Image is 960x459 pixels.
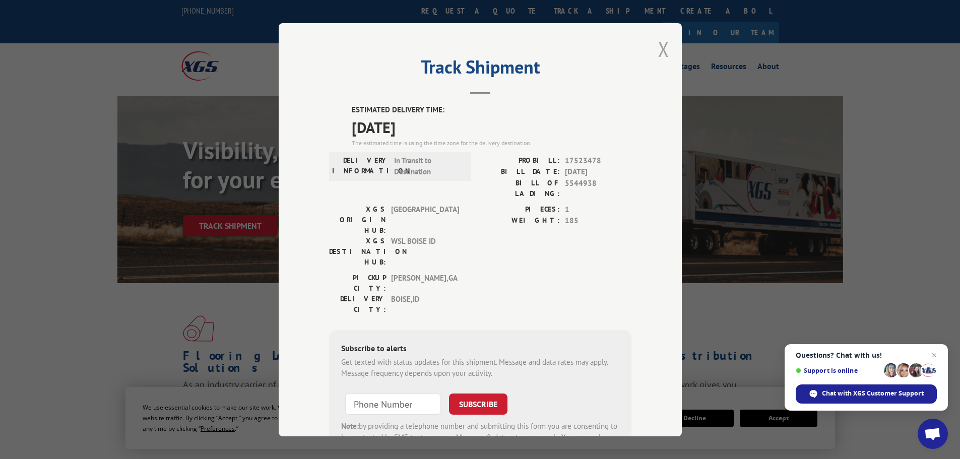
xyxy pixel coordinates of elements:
div: Subscribe to alerts [341,342,619,356]
span: Questions? Chat with us! [796,351,937,359]
div: by providing a telephone number and submitting this form you are consenting to be contacted by SM... [341,420,619,454]
span: In Transit to Destination [394,155,462,177]
span: 185 [565,215,631,227]
strong: Note: [341,421,359,430]
span: Support is online [796,367,880,374]
label: PICKUP CITY: [329,272,386,293]
label: XGS DESTINATION HUB: [329,235,386,267]
label: ESTIMATED DELIVERY TIME: [352,104,631,116]
span: [PERSON_NAME] , GA [391,272,459,293]
span: 1 [565,204,631,215]
span: [GEOGRAPHIC_DATA] [391,204,459,235]
span: BOISE , ID [391,293,459,314]
div: Chat with XGS Customer Support [796,384,937,404]
label: DELIVERY INFORMATION: [332,155,389,177]
span: Chat with XGS Customer Support [822,389,924,398]
label: PIECES: [480,204,560,215]
span: Close chat [928,349,940,361]
input: Phone Number [345,393,441,414]
label: BILL OF LADING: [480,177,560,199]
h2: Track Shipment [329,60,631,79]
label: WEIGHT: [480,215,560,227]
label: PROBILL: [480,155,560,166]
label: DELIVERY CITY: [329,293,386,314]
span: 5544938 [565,177,631,199]
span: [DATE] [352,115,631,138]
div: Open chat [918,419,948,449]
span: [DATE] [565,166,631,178]
div: The estimated time is using the time zone for the delivery destination. [352,138,631,147]
button: Close modal [658,36,669,62]
span: 17523478 [565,155,631,166]
button: SUBSCRIBE [449,393,507,414]
span: WSL BOISE ID [391,235,459,267]
label: XGS ORIGIN HUB: [329,204,386,235]
div: Get texted with status updates for this shipment. Message and data rates may apply. Message frequ... [341,356,619,379]
label: BILL DATE: [480,166,560,178]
